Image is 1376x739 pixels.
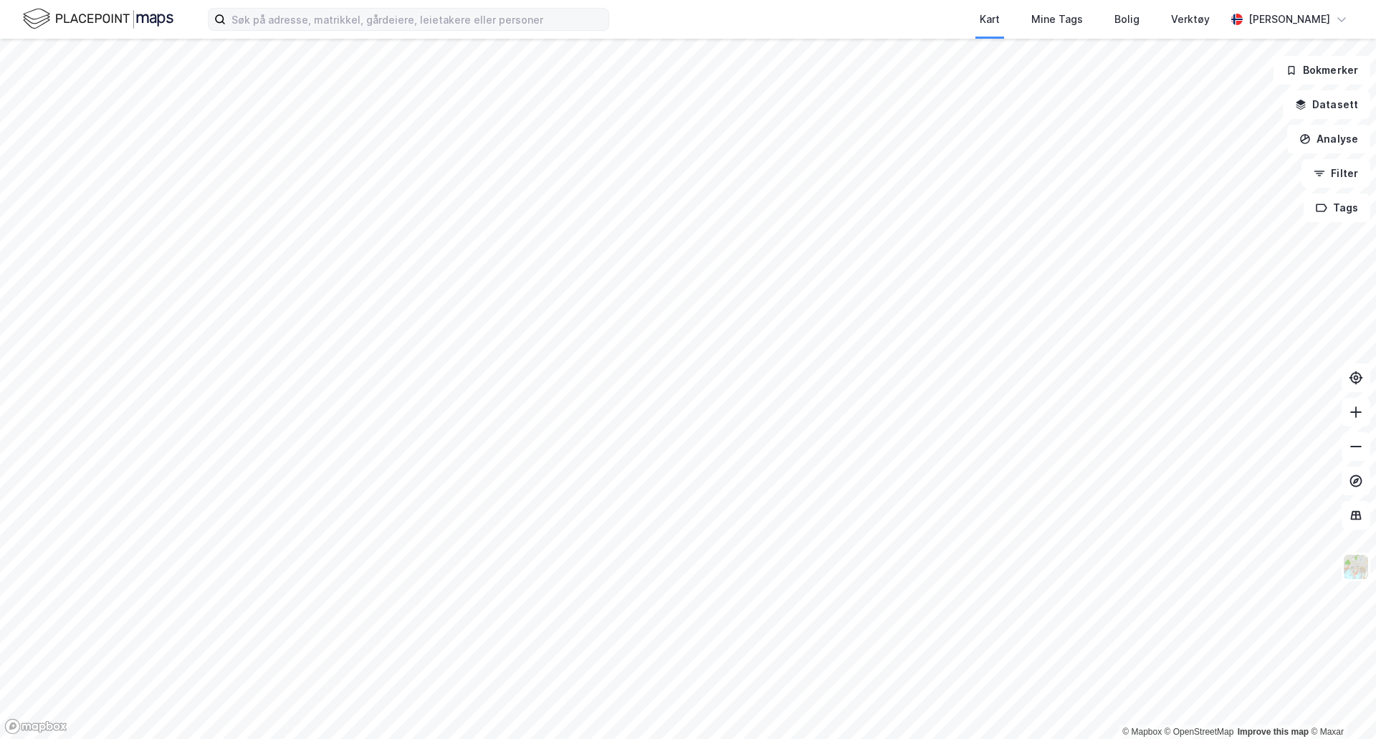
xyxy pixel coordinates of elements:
[1171,11,1210,28] div: Verktøy
[1304,194,1370,222] button: Tags
[1165,727,1234,737] a: OpenStreetMap
[1031,11,1083,28] div: Mine Tags
[1342,553,1370,581] img: Z
[1122,727,1162,737] a: Mapbox
[4,718,67,735] a: Mapbox homepage
[1248,11,1330,28] div: [PERSON_NAME]
[1283,90,1370,119] button: Datasett
[1238,727,1309,737] a: Improve this map
[226,9,608,30] input: Søk på adresse, matrikkel, gårdeiere, leietakere eller personer
[1301,159,1370,188] button: Filter
[1304,670,1376,739] div: Kontrollprogram for chat
[1304,670,1376,739] iframe: Chat Widget
[980,11,1000,28] div: Kart
[1287,125,1370,153] button: Analyse
[1114,11,1139,28] div: Bolig
[1274,56,1370,85] button: Bokmerker
[23,6,173,32] img: logo.f888ab2527a4732fd821a326f86c7f29.svg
